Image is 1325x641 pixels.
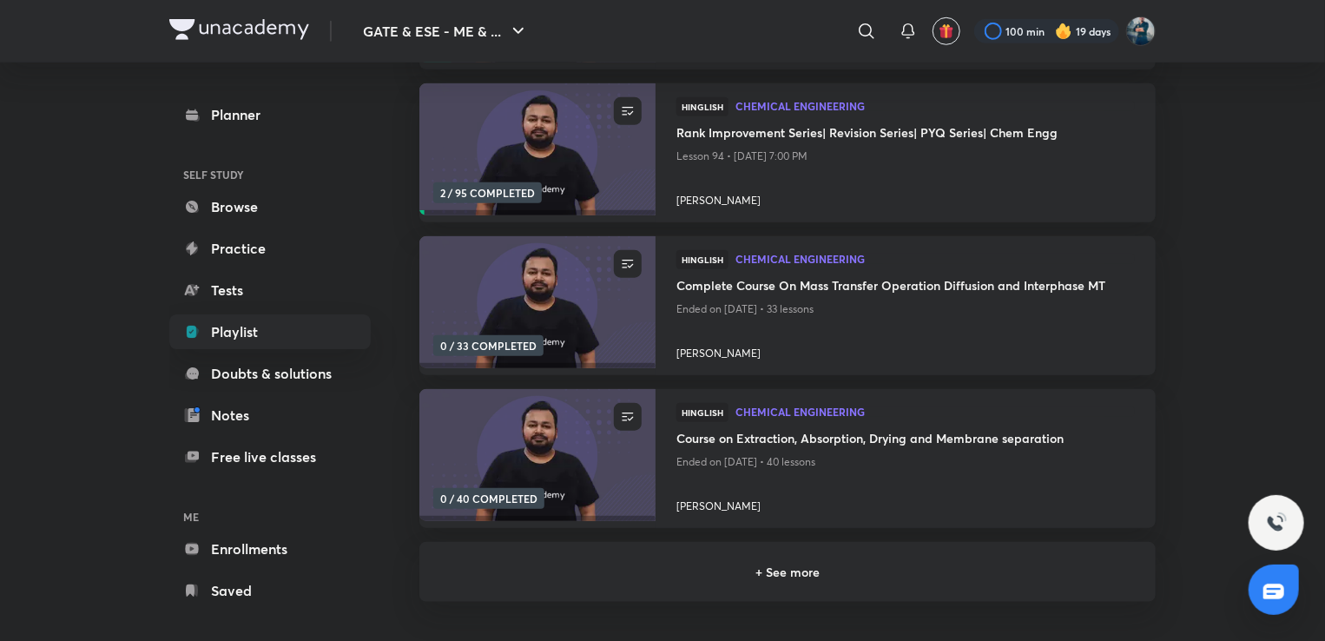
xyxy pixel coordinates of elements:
span: 0 / 33 COMPLETED [433,335,544,356]
a: Chemical Engineering [735,406,1135,419]
a: Notes [169,398,371,433]
img: avatar [939,23,954,39]
p: Lesson 94 • [DATE] 7:00 PM [676,145,1135,168]
img: Vinay Upadhyay [1126,17,1156,46]
a: Saved [169,573,371,608]
a: [PERSON_NAME] [676,339,1135,361]
a: Doubts & solutions [169,356,371,391]
span: Chemical Engineering [735,101,1135,111]
img: new-thumbnail [417,83,657,217]
img: new-thumbnail [417,388,657,523]
a: Practice [169,231,371,266]
a: new-thumbnail0 / 33 COMPLETED [419,236,656,375]
span: Chemical Engineering [735,406,1135,417]
span: Hinglish [676,250,728,269]
span: 0 / 40 COMPLETED [433,488,544,509]
a: [PERSON_NAME] [676,492,1135,514]
img: new-thumbnail [417,235,657,370]
button: GATE & ESE - ME & ... [353,14,539,49]
a: Company Logo [169,19,309,44]
a: Free live classes [169,439,371,474]
img: Company Logo [169,19,309,40]
button: avatar [933,17,960,45]
p: Ended on [DATE] • 33 lessons [676,298,1135,320]
a: Enrollments [169,532,371,566]
a: Rank Improvement Series| Revision Series| PYQ Series| Chem Engg [676,123,1135,145]
a: Planner [169,97,371,132]
span: 2 / 95 COMPLETED [433,182,542,203]
a: Browse [169,189,371,224]
a: Chemical Engineering [735,254,1135,266]
a: Playlist [169,314,371,349]
img: ttu [1266,512,1287,533]
p: Ended on [DATE] • 40 lessons [676,451,1135,473]
img: streak [1055,23,1072,40]
span: Chemical Engineering [735,254,1135,264]
a: [PERSON_NAME] [676,186,1135,208]
span: Hinglish [676,97,728,116]
a: new-thumbnail2 / 95 COMPLETED [419,83,656,222]
a: Tests [169,273,371,307]
h6: SELF STUDY [169,160,371,189]
a: Course on Extraction, Absorption, Drying and Membrane separation [676,429,1135,451]
a: Chemical Engineering [735,101,1135,113]
a: Complete Course On Mass Transfer Operation Diffusion and Interphase MT [676,276,1135,298]
span: Hinglish [676,403,728,422]
h6: ME [169,502,371,532]
a: new-thumbnail0 / 40 COMPLETED [419,389,656,528]
h6: + See more [440,563,1135,581]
